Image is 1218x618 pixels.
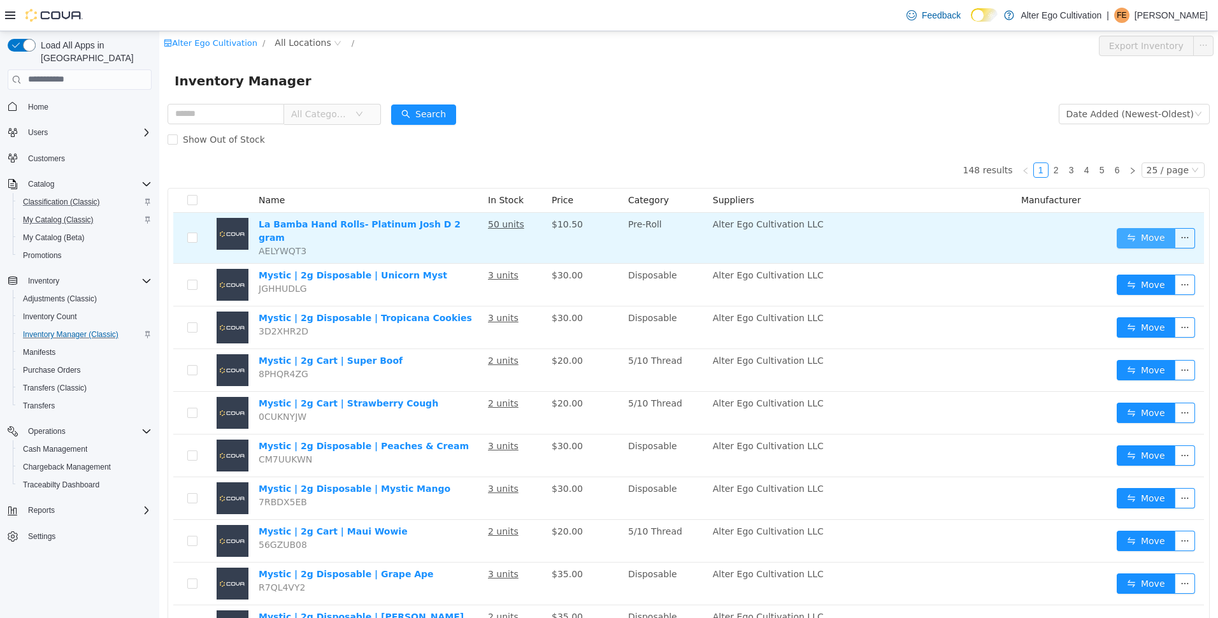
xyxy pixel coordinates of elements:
button: icon: ellipsis [1015,286,1036,306]
button: icon: swapMove [957,371,1016,392]
a: 6 [951,132,965,146]
u: 3 units [329,282,359,292]
span: Chargeback Management [18,459,152,475]
button: icon: ellipsis [1015,371,1036,392]
img: Mystic | 2g Cart | Strawberry Cough placeholder [57,366,89,398]
span: Manifests [18,345,152,360]
a: Mystic | 2g Disposable | Grape Ape [99,538,275,548]
span: Reports [28,505,55,515]
span: Customers [28,154,65,164]
u: 2 units [329,495,359,505]
span: Name [99,164,125,174]
span: $30.00 [392,282,424,292]
li: 6 [950,131,966,147]
span: Transfers [23,401,55,411]
u: 3 units [329,452,359,463]
span: Alter Ego Cultivation LLC [554,282,664,292]
button: Customers [3,149,157,168]
span: Inventory Manager (Classic) [18,327,152,342]
span: $30.00 [392,239,424,249]
button: Manifests [13,343,157,361]
span: Alter Ego Cultivation LLC [554,410,664,420]
td: Disposable [464,531,548,574]
li: 5 [935,131,950,147]
span: $10.50 [392,188,424,198]
button: Transfers (Classic) [13,379,157,397]
u: 3 units [329,410,359,420]
li: 148 results [804,131,854,147]
a: Mystic | 2g Cart | Strawberry Cough [99,367,279,377]
div: Date Added (Newest-Oldest) [907,73,1035,92]
span: / [103,7,106,17]
img: La Bamba Hand Rolls- Platinum Josh D 2 gram placeholder [57,187,89,219]
button: icon: ellipsis [1034,4,1054,25]
u: 2 units [329,580,359,591]
span: Transfers [18,398,152,413]
span: Manifests [23,347,55,357]
span: Adjustments (Classic) [18,291,152,306]
img: Mystic | 2g Disposable | Berry Cheesecake placeholder [57,579,89,611]
img: Mystic | 2g Disposable | Tropicana Cookies placeholder [57,280,89,312]
button: Chargeback Management [13,458,157,476]
span: Transfers (Classic) [23,383,87,393]
button: icon: swapMove [957,414,1016,435]
a: Mystic | 2g Disposable | [PERSON_NAME] Cheesecake [99,580,304,604]
span: 8PHQR4ZG [99,338,149,348]
span: 7RBDX5EB [99,466,148,476]
span: / [192,7,195,17]
a: Inventory Manager (Classic) [18,327,124,342]
button: My Catalog (Classic) [13,211,157,229]
a: Mystic | 2g Disposable | Peaches & Cream [99,410,310,420]
button: Purchase Orders [13,361,157,379]
span: Load All Apps in [GEOGRAPHIC_DATA] [36,39,152,64]
u: 2 units [329,367,359,377]
a: Mystic | 2g Disposable | Unicorn Myst [99,239,288,249]
td: 5/10 Thread [464,361,548,403]
img: Cova [25,9,83,22]
a: Settings [23,529,61,544]
u: 3 units [329,239,359,249]
button: icon: ellipsis [1015,414,1036,435]
button: Home [3,97,157,116]
span: Cash Management [23,444,87,454]
span: Classification (Classic) [18,194,152,210]
span: Feedback [922,9,961,22]
button: Operations [3,422,157,440]
span: 3D2XHR2D [99,295,149,305]
p: [PERSON_NAME] [1135,8,1208,23]
span: JGHHUDLG [99,252,148,262]
a: Cash Management [18,442,92,457]
a: Adjustments (Classic) [18,291,102,306]
button: icon: searchSearch [232,73,297,94]
button: icon: swapMove [957,499,1016,520]
span: Alter Ego Cultivation LLC [554,239,664,249]
span: Inventory [23,273,152,289]
input: Dark Mode [971,8,998,22]
button: Reports [23,503,60,518]
td: Disposable [464,233,548,275]
span: Alter Ego Cultivation LLC [554,188,664,198]
u: 50 units [329,188,365,198]
a: Chargeback Management [18,459,116,475]
a: Traceabilty Dashboard [18,477,104,492]
span: $35.00 [392,580,424,591]
span: Traceabilty Dashboard [18,477,152,492]
img: Mystic | 2g Disposable | Unicorn Myst placeholder [57,238,89,269]
p: Alter Ego Cultivation [1021,8,1101,23]
span: $35.00 [392,538,424,548]
button: icon: swapMove [957,457,1016,477]
span: Classification (Classic) [23,197,100,207]
i: icon: down [196,79,204,88]
li: Next Page [966,131,981,147]
span: In Stock [329,164,364,174]
span: Transfers (Classic) [18,380,152,396]
img: Mystic | 2g Cart | Super Boof placeholder [57,323,89,355]
a: Classification (Classic) [18,194,105,210]
button: Operations [23,424,71,439]
button: Users [23,125,53,140]
span: Chargeback Management [23,462,111,472]
span: Inventory [28,276,59,286]
button: icon: ellipsis [1015,457,1036,477]
button: Catalog [3,175,157,193]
